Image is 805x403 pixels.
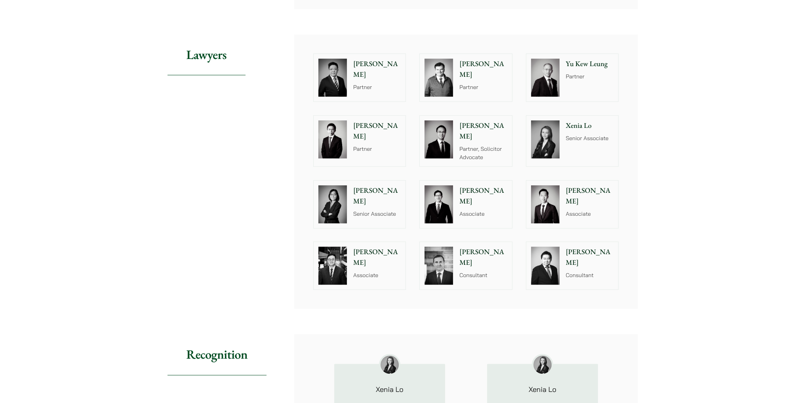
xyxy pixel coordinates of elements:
[353,247,401,268] p: [PERSON_NAME]
[347,386,432,393] p: Xenia Lo
[526,241,619,290] a: [PERSON_NAME] Consultant
[419,180,512,228] a: [PERSON_NAME] Associate
[459,59,507,80] p: [PERSON_NAME]
[167,334,266,375] h2: Recognition
[313,115,406,167] a: Henry Ma photo [PERSON_NAME] Partner
[353,83,401,91] p: Partner
[313,241,406,290] a: [PERSON_NAME] Associate
[353,210,401,218] p: Senior Associate
[566,210,614,218] p: Associate
[566,247,614,268] p: [PERSON_NAME]
[566,120,614,131] p: Xenia Lo
[459,120,507,142] p: [PERSON_NAME]
[459,83,507,91] p: Partner
[459,210,507,218] p: Associate
[459,247,507,268] p: [PERSON_NAME]
[459,271,507,279] p: Consultant
[353,185,401,207] p: [PERSON_NAME]
[500,386,585,393] p: Xenia Lo
[318,120,347,158] img: Henry Ma photo
[353,120,401,142] p: [PERSON_NAME]
[353,145,401,153] p: Partner
[459,185,507,207] p: [PERSON_NAME]
[353,271,401,279] p: Associate
[566,72,614,81] p: Partner
[566,134,614,143] p: Senior Associate
[526,53,619,102] a: Yu Kew Leung Partner
[353,59,401,80] p: [PERSON_NAME]
[526,180,619,228] a: [PERSON_NAME] Associate
[419,53,512,102] a: [PERSON_NAME] Partner
[313,180,406,228] a: [PERSON_NAME] Senior Associate
[313,53,406,102] a: [PERSON_NAME] Partner
[419,115,512,167] a: [PERSON_NAME] Partner, Solicitor Advocate
[459,145,507,162] p: Partner, Solicitor Advocate
[566,271,614,279] p: Consultant
[526,115,619,167] a: Xenia Lo Senior Associate
[566,59,614,69] p: Yu Kew Leung
[566,185,614,207] p: [PERSON_NAME]
[419,241,512,290] a: [PERSON_NAME] Consultant
[167,34,245,75] h2: Lawyers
